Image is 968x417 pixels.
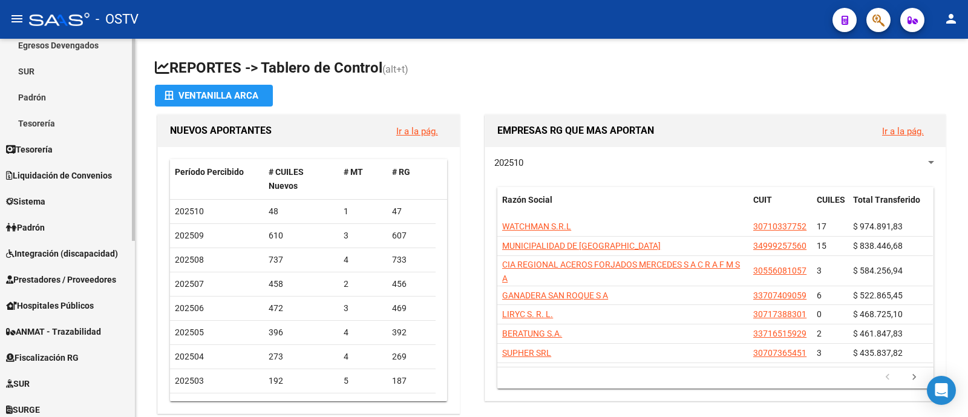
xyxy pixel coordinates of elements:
[817,348,822,358] span: 3
[344,277,382,291] div: 2
[175,206,204,216] span: 202510
[175,400,204,410] span: 202502
[396,126,438,137] a: Ir a la pág.
[392,398,431,412] div: 202
[817,222,826,231] span: 17
[269,374,335,388] div: 192
[753,291,806,300] span: 33707409059
[497,187,748,227] datatable-header-cell: Razón Social
[812,187,848,227] datatable-header-cell: CUILES
[6,221,45,234] span: Padrón
[6,143,53,156] span: Tesorería
[269,167,304,191] span: # CUILES Nuevos
[817,195,845,205] span: CUILES
[753,222,806,231] span: 30710337752
[269,326,335,340] div: 396
[392,205,431,218] div: 47
[175,352,204,361] span: 202504
[817,291,822,300] span: 6
[502,260,740,283] span: CIA REGIONAL ACEROS FORJADOS MERCEDES S A C R A F M S A
[753,266,806,275] span: 30556081057
[502,309,553,319] span: LIRYC S. R. L.
[392,253,431,267] div: 733
[344,350,382,364] div: 4
[175,231,204,240] span: 202509
[853,222,903,231] span: $ 974.891,83
[264,159,339,199] datatable-header-cell: # CUILES Nuevos
[175,255,204,264] span: 202508
[502,241,661,251] span: MUNICIPALIDAD DE [GEOGRAPHIC_DATA]
[853,291,903,300] span: $ 522.865,45
[882,126,924,137] a: Ir a la pág.
[753,329,806,338] span: 33716515929
[269,205,335,218] div: 48
[753,195,772,205] span: CUIT
[6,325,101,338] span: ANMAT - Trazabilidad
[269,253,335,267] div: 737
[392,301,431,315] div: 469
[853,329,903,338] span: $ 461.847,83
[392,167,410,177] span: # RG
[817,309,822,319] span: 0
[392,277,431,291] div: 456
[494,157,523,168] span: 202510
[853,266,903,275] span: $ 584.256,94
[344,229,382,243] div: 3
[165,85,263,107] div: Ventanilla ARCA
[853,195,920,205] span: Total Transferido
[344,167,363,177] span: # MT
[344,253,382,267] div: 4
[170,125,272,136] span: NUEVOS APORTANTES
[502,291,608,300] span: GANADERA SAN ROQUE S A
[96,6,139,33] span: - OSTV
[175,279,204,289] span: 202507
[392,374,431,388] div: 187
[817,266,822,275] span: 3
[876,371,899,384] a: go to previous page
[6,195,45,208] span: Sistema
[392,229,431,243] div: 607
[903,371,926,384] a: go to next page
[155,85,273,107] button: Ventanilla ARCA
[817,329,822,338] span: 2
[392,350,431,364] div: 269
[175,167,244,177] span: Período Percibido
[6,169,112,182] span: Liquidación de Convenios
[927,376,956,405] div: Open Intercom Messenger
[387,120,448,142] button: Ir a la pág.
[170,159,264,199] datatable-header-cell: Período Percibido
[392,326,431,340] div: 392
[344,301,382,315] div: 3
[853,241,903,251] span: $ 838.446,68
[753,241,806,251] span: 34999257560
[10,11,24,26] mat-icon: menu
[502,329,562,338] span: BERATUNG S.A.
[502,348,551,358] span: SUPHER SRL
[753,348,806,358] span: 30707365451
[6,377,30,390] span: SUR
[344,374,382,388] div: 5
[269,398,335,412] div: 216
[344,326,382,340] div: 4
[269,229,335,243] div: 610
[497,125,654,136] span: EMPRESAS RG QUE MAS APORTAN
[6,403,40,416] span: SURGE
[848,187,933,227] datatable-header-cell: Total Transferido
[175,376,204,386] span: 202503
[502,222,571,231] span: WATCHMAN S.R.L
[6,247,118,260] span: Integración (discapacidad)
[853,309,903,319] span: $ 468.725,10
[269,301,335,315] div: 472
[175,327,204,337] span: 202505
[387,159,436,199] datatable-header-cell: # RG
[269,350,335,364] div: 273
[382,64,408,75] span: (alt+t)
[344,205,382,218] div: 1
[155,58,949,79] h1: REPORTES -> Tablero de Control
[748,187,812,227] datatable-header-cell: CUIT
[269,277,335,291] div: 458
[339,159,387,199] datatable-header-cell: # MT
[853,348,903,358] span: $ 435.837,82
[753,309,806,319] span: 30717388301
[872,120,934,142] button: Ir a la pág.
